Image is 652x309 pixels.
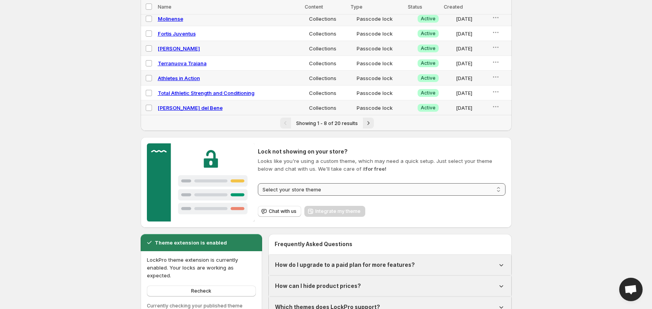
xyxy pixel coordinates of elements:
span: Type [350,4,363,10]
a: Fortis Juventus [158,30,196,37]
td: Collections [307,26,355,41]
a: Recheck [147,286,256,296]
h2: Lock not showing on your store? [258,148,505,155]
td: [DATE] [454,26,489,41]
a: [PERSON_NAME] [158,45,200,52]
td: [DATE] [454,86,489,100]
img: Customer support [147,143,255,221]
td: Collections [307,86,355,100]
p: Currently checking your published theme [147,303,256,309]
h2: Theme extension is enabled [155,239,227,246]
td: [DATE] [454,41,489,56]
span: Showing 1 - 8 of 20 results [296,120,358,126]
td: [DATE] [454,100,489,115]
td: Passcode lock [354,11,415,26]
span: Active [421,90,436,96]
td: [DATE] [454,71,489,86]
button: Chat with us [258,206,301,217]
p: LockPro theme extension is currently enabled. Your locks are working as expected. [147,256,256,279]
p: Looks like you're using a custom theme, which may need a quick setup. Just select your theme belo... [258,157,505,173]
span: Active [421,75,436,81]
td: Passcode lock [354,41,415,56]
h1: How can I hide product prices? [275,282,361,290]
span: Active [421,30,436,37]
nav: Pagination [141,115,512,131]
span: Chat with us [269,208,297,214]
span: Active [421,45,436,52]
td: Collections [307,71,355,86]
span: Name [158,4,171,10]
span: Content [305,4,323,10]
h1: How do I upgrade to a paid plan for more features? [275,261,415,269]
td: Collections [307,11,355,26]
td: Collections [307,56,355,71]
a: Total Athletic Strength and Conditioning [158,90,254,96]
span: Recheck [191,288,211,294]
a: Terranuova Traiana [158,60,207,66]
span: Active [421,105,436,111]
h2: Frequently Asked Questions [275,240,506,248]
span: Created [444,4,463,10]
td: Passcode lock [354,56,415,71]
a: [PERSON_NAME] del Bene [158,105,223,111]
strong: for free! [366,166,386,172]
td: Passcode lock [354,26,415,41]
a: Molinense [158,16,183,22]
span: Status [408,4,422,10]
a: Open chat [619,278,643,301]
td: Collections [307,41,355,56]
td: Passcode lock [354,86,415,100]
span: Active [421,16,436,22]
a: Athletes in Action [158,75,200,81]
td: Passcode lock [354,100,415,115]
span: Active [421,60,436,66]
td: [DATE] [454,11,489,26]
td: [DATE] [454,56,489,71]
td: Collections [307,100,355,115]
button: Next [363,118,374,129]
td: Passcode lock [354,71,415,86]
